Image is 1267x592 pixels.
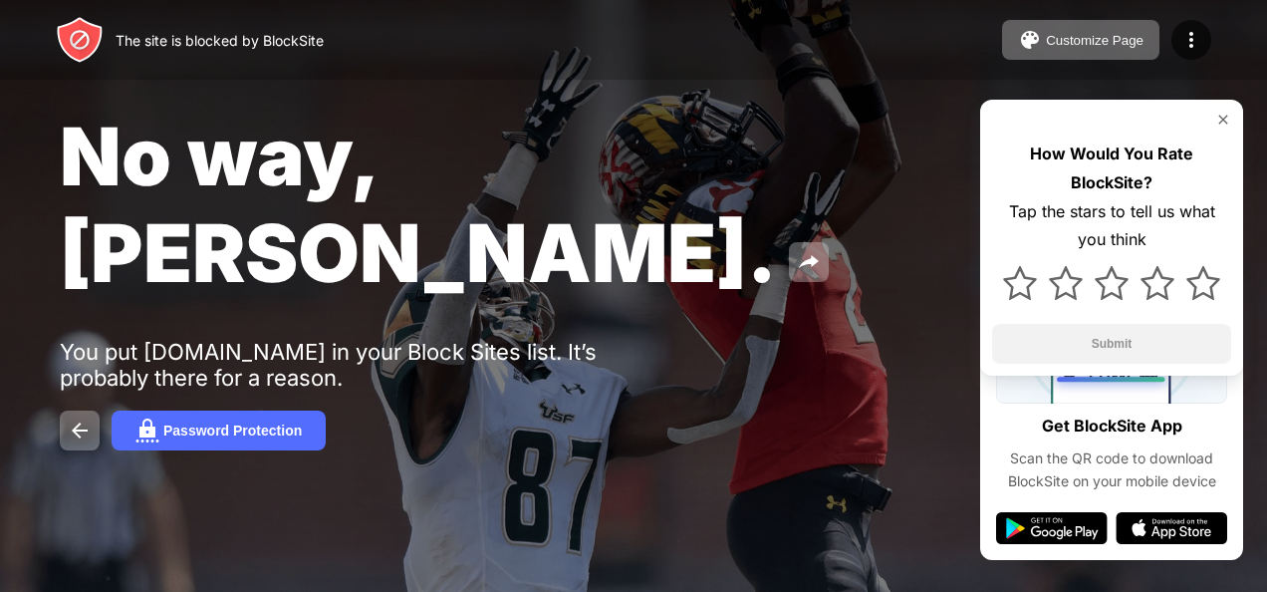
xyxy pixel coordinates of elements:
[992,324,1231,364] button: Submit
[56,16,104,64] img: header-logo.svg
[992,197,1231,255] div: Tap the stars to tell us what you think
[1179,28,1203,52] img: menu-icon.svg
[60,341,531,569] iframe: Banner
[1046,33,1143,48] div: Customize Page
[116,32,324,49] div: The site is blocked by BlockSite
[60,108,777,301] span: No way, [PERSON_NAME].
[992,140,1231,197] div: How Would You Rate BlockSite?
[1049,266,1083,300] img: star.svg
[1186,266,1220,300] img: star.svg
[1002,20,1159,60] button: Customize Page
[1215,112,1231,128] img: rate-us-close.svg
[1018,28,1042,52] img: pallet.svg
[1140,266,1174,300] img: star.svg
[1003,266,1037,300] img: star.svg
[797,250,821,274] img: share.svg
[1095,266,1129,300] img: star.svg
[60,339,675,391] div: You put [DOMAIN_NAME] in your Block Sites list. It’s probably there for a reason.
